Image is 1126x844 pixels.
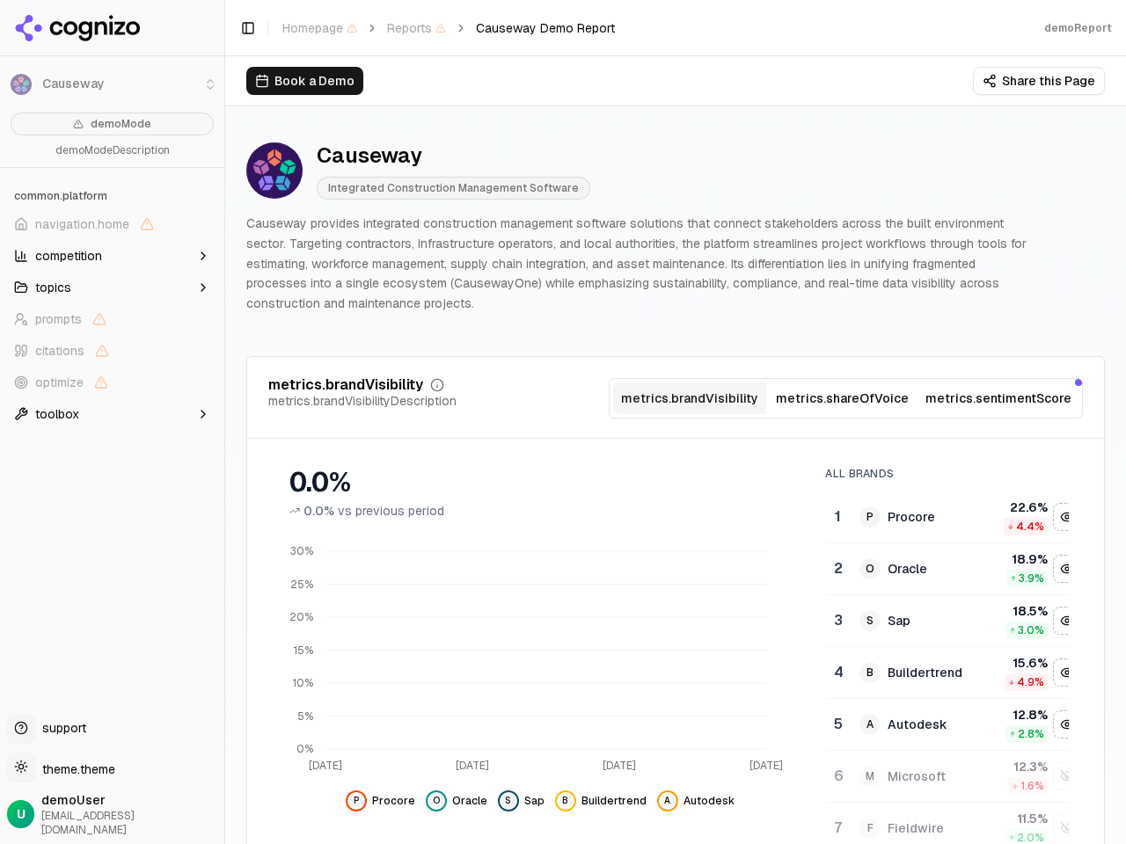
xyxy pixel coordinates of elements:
[91,117,151,131] span: demoMode
[859,506,881,527] span: P
[984,706,1048,724] div: 12.8 %
[834,558,842,579] div: 2
[684,794,735,808] span: Autodesk
[268,392,457,410] div: metrics.brandVisibilityDescription
[35,342,84,360] span: citations
[657,790,735,811] button: navigation.hide autodesk data
[372,794,415,808] span: Procore
[35,310,82,328] span: prompts
[859,558,881,579] span: O
[859,818,881,839] span: F
[35,405,79,423] span: toolbox
[35,247,102,265] span: competition
[834,818,842,839] div: 7
[338,502,444,520] span: vs previous period
[559,794,573,808] span: B
[246,67,363,95] button: Book a Demo
[268,378,423,392] div: metrics.brandVisibility
[827,542,1082,594] tr: 2OOracle18.9%3.9%navigation.hide oracle data
[1044,21,1112,35] div: demoReport
[859,610,881,631] span: S
[1053,607,1081,635] button: navigation.hide sap data
[1018,727,1044,741] span: 2.8 %
[289,467,790,498] div: 0.0%
[296,742,313,756] tspan: 0%
[290,544,313,558] tspan: 30%
[309,758,342,772] tspan: [DATE]
[918,382,1078,414] button: metrics.sentimentScore
[1053,555,1081,583] button: navigation.hide oracle data
[1016,520,1044,534] span: 4.4 %
[834,766,842,787] div: 6
[888,664,962,681] div: Buildertrend
[303,502,334,520] span: 0.0%
[35,761,115,777] span: theme.theme
[834,714,842,735] div: 5
[290,578,313,592] tspan: 25%
[827,750,1082,802] tr: 6MMicrosoft12.3%1.6%navigation.show microsoft data
[293,676,313,690] tspan: 10%
[859,662,881,683] span: B
[859,766,881,787] span: M
[7,242,217,270] button: competition
[41,809,217,837] span: [EMAIL_ADDRESS][DOMAIN_NAME]
[349,794,363,808] span: P
[888,716,947,733] div: Autodesk
[827,594,1082,646] tr: 3SSap18.5%3.0%navigation.hide sap data
[498,790,545,811] button: navigation.hide sap data
[984,602,1048,620] div: 18.5 %
[282,19,357,37] span: Homepage
[888,819,944,837] div: Fieldwire
[317,142,590,170] div: Causeway
[1053,658,1081,687] button: navigation.hide buildertrend data
[888,612,910,629] div: Sap
[827,491,1082,543] tr: 1PProcore22.6%4.4%navigation.hide procore data
[1053,762,1081,790] button: navigation.show microsoft data
[1053,503,1081,531] button: navigation.hide procore data
[7,182,217,210] div: common.platform
[429,794,443,808] span: O
[984,550,1048,568] div: 18.9 %
[749,758,783,772] tspan: [DATE]
[834,506,842,527] div: 1
[859,714,881,735] span: A
[888,560,927,578] div: Oracle
[11,142,214,160] p: demoModeDescription
[317,177,590,200] span: Integrated Construction Management Software
[17,805,26,823] span: U
[555,790,647,811] button: navigation.hide buildertrend data
[426,790,487,811] button: navigation.hide oracle data
[984,654,1048,672] div: 15.6 %
[7,400,217,428] button: toolbox
[346,790,415,811] button: navigation.hide procore data
[282,19,615,37] nav: breadcrumb
[984,810,1048,827] div: 11.5 %
[452,794,487,808] span: Oracle
[35,215,129,233] span: navigation.home
[827,646,1082,698] tr: 4BBuildertrend15.6%4.9%navigation.hide buildertrend data
[1017,675,1044,689] span: 4.9 %
[35,719,86,737] span: support
[35,279,71,296] span: topics
[41,791,217,809] span: demoUser
[834,662,842,683] div: 4
[766,382,919,414] button: metrics.shareOfVoice
[1020,779,1044,793] span: 1.6 %
[1053,710,1081,738] button: navigation.hide autodesk data
[834,610,842,631] div: 3
[1018,623,1044,637] span: 3.0 %
[246,142,303,199] img: Causeway
[973,67,1105,95] button: Share this Page
[297,709,313,724] tspan: 5%
[825,467,1069,481] div: All Brands
[984,498,1048,516] div: 22.6 %
[613,382,766,414] button: metrics.brandVisibility
[456,758,489,772] tspan: [DATE]
[289,610,313,624] tspan: 20%
[1019,571,1044,586] span: 3.9 %
[35,374,84,391] span: optimize
[661,794,675,808] span: A
[888,508,935,526] div: Procore
[476,19,615,37] span: Causeway Demo Report
[246,214,1035,314] p: Causeway provides integrated construction management software solutions that connect stakeholders...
